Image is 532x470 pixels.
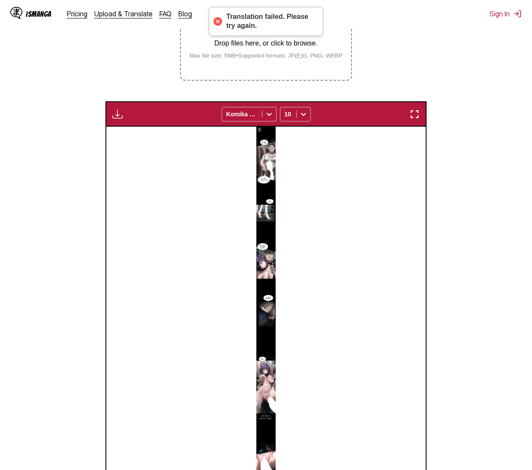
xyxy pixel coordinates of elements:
a: IsManga LogoIsManga [10,7,67,21]
a: FAQ [159,9,171,18]
button: Sign In [490,9,522,18]
img: IsManga Logo [10,7,22,19]
p: Drop files here, or click to browse. [183,39,349,47]
div: IsManga [26,10,51,18]
img: Download translated images [112,109,123,119]
small: Max file size: 5MB • Supported formats: JP(E)G, PNG, WEBP [183,52,349,59]
a: Upload & Translate [94,9,153,18]
div: Translation failed. Please try again. [226,12,314,30]
img: Sign out [513,9,522,18]
a: Pricing [67,9,87,18]
img: Enter fullscreen [409,109,420,119]
a: Blog [178,9,192,18]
